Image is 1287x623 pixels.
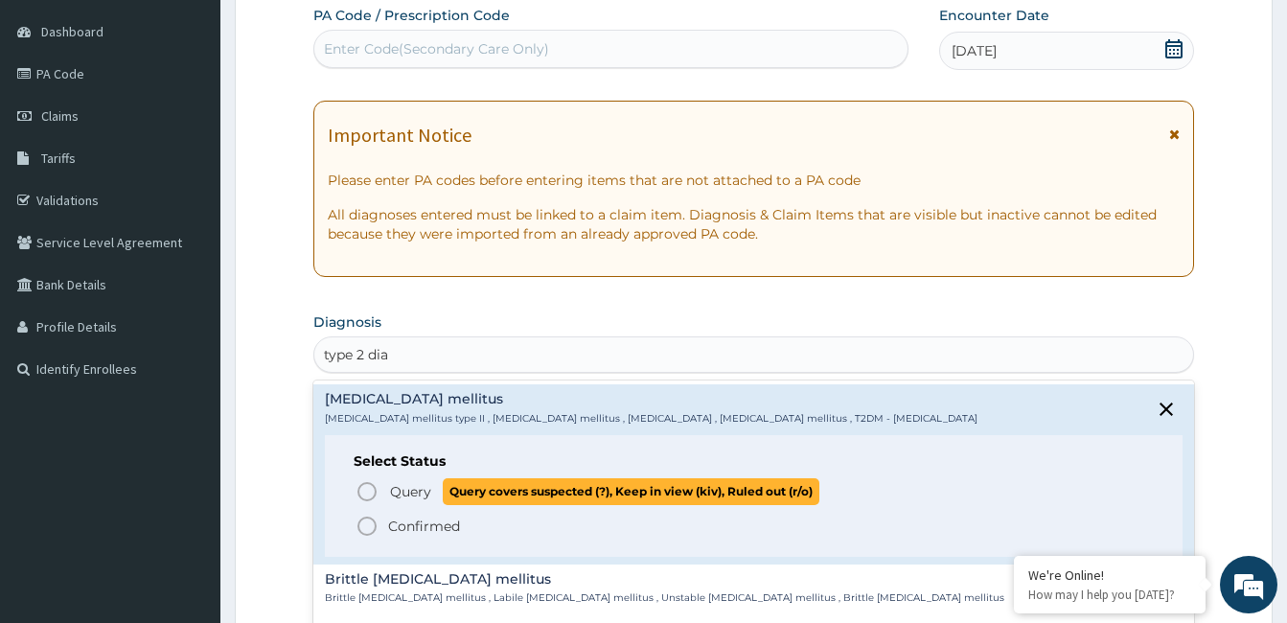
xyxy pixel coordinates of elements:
[390,482,431,501] span: Query
[325,572,1004,587] h4: Brittle [MEDICAL_DATA] mellitus
[1028,587,1191,603] p: How may I help you today?
[328,171,1180,190] p: Please enter PA codes before entering items that are not attached to a PA code
[41,107,79,125] span: Claims
[35,96,78,144] img: d_794563401_company_1708531726252_794563401
[1028,566,1191,584] div: We're Online!
[111,189,264,382] span: We're online!
[314,10,360,56] div: Minimize live chat window
[325,412,977,426] p: [MEDICAL_DATA] mellitus type II , [MEDICAL_DATA] mellitus , [MEDICAL_DATA] , [MEDICAL_DATA] melli...
[356,480,379,503] i: status option query
[328,125,471,146] h1: Important Notice
[1155,398,1178,421] i: close select status
[328,205,1180,243] p: All diagnoses entered must be linked to a claim item. Diagnosis & Claim Items that are visible bu...
[443,478,819,504] span: Query covers suspected (?), Keep in view (kiv), Ruled out (r/o)
[325,591,1004,605] p: Brittle [MEDICAL_DATA] mellitus , Labile [MEDICAL_DATA] mellitus , Unstable [MEDICAL_DATA] mellit...
[41,23,103,40] span: Dashboard
[325,392,977,406] h4: [MEDICAL_DATA] mellitus
[41,150,76,167] span: Tariffs
[324,39,549,58] div: Enter Code(Secondary Care Only)
[388,517,460,536] p: Confirmed
[313,312,381,332] label: Diagnosis
[952,41,997,60] span: [DATE]
[100,107,322,132] div: Chat with us now
[10,418,365,485] textarea: Type your message and hit 'Enter'
[356,515,379,538] i: status option filled
[313,6,510,25] label: PA Code / Prescription Code
[354,454,1154,469] h6: Select Status
[939,6,1049,25] label: Encounter Date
